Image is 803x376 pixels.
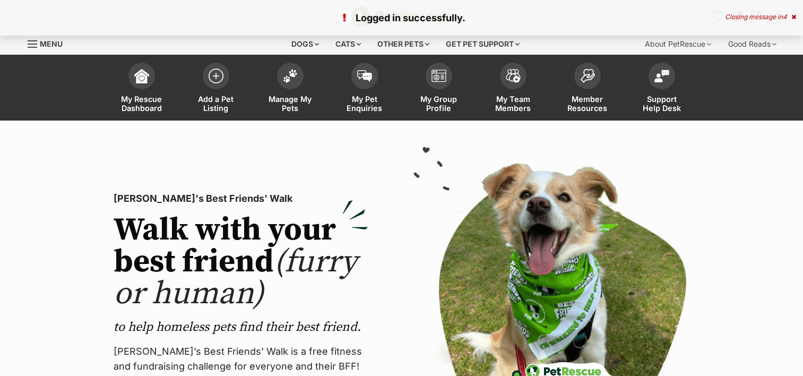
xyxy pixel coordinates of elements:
a: Add a Pet Listing [179,57,253,121]
img: pet-enquiries-icon-7e3ad2cf08bfb03b45e93fb7055b45f3efa6380592205ae92323e6603595dc1f.svg [357,70,372,82]
span: Menu [40,39,63,48]
span: My Team Members [489,95,537,113]
p: to help homeless pets find their best friend. [114,319,368,336]
span: My Rescue Dashboard [118,95,166,113]
img: dashboard-icon-eb2f2d2d3e046f16d808141f083e7271f6b2e854fb5c12c21221c1fb7104beca.svg [134,69,149,83]
span: My Pet Enquiries [341,95,388,113]
div: Get pet support [438,33,527,55]
span: (furry or human) [114,242,357,314]
a: Member Resources [550,57,625,121]
a: My Rescue Dashboard [105,57,179,121]
p: [PERSON_NAME]'s Best Friends' Walk [114,191,368,206]
span: Member Resources [564,95,611,113]
a: Support Help Desk [625,57,699,121]
h2: Walk with your best friend [114,215,368,310]
span: Manage My Pets [266,95,314,113]
div: Cats [328,33,368,55]
a: My Pet Enquiries [327,57,402,121]
a: My Group Profile [402,57,476,121]
div: Good Reads [721,33,784,55]
a: My Team Members [476,57,550,121]
img: manage-my-pets-icon-02211641906a0b7f246fdf0571729dbe1e7629f14944591b6c1af311fb30b64b.svg [283,69,298,83]
p: [PERSON_NAME]’s Best Friends' Walk is a free fitness and fundraising challenge for everyone and t... [114,344,368,374]
span: Add a Pet Listing [192,95,240,113]
div: About PetRescue [637,33,719,55]
span: Support Help Desk [638,95,686,113]
a: Manage My Pets [253,57,327,121]
div: Other pets [370,33,437,55]
img: help-desk-icon-fdf02630f3aa405de69fd3d07c3f3aa587a6932b1a1747fa1d2bba05be0121f9.svg [654,70,669,82]
img: member-resources-icon-8e73f808a243e03378d46382f2149f9095a855e16c252ad45f914b54edf8863c.svg [580,69,595,83]
img: add-pet-listing-icon-0afa8454b4691262ce3f59096e99ab1cd57d4a30225e0717b998d2c9b9846f56.svg [209,69,223,83]
img: team-members-icon-5396bd8760b3fe7c0b43da4ab00e1e3bb1a5d9ba89233759b79545d2d3fc5d0d.svg [506,69,521,83]
span: My Group Profile [415,95,463,113]
img: group-profile-icon-3fa3cf56718a62981997c0bc7e787c4b2cf8bcc04b72c1350f741eb67cf2f40e.svg [431,70,446,82]
a: Menu [28,33,70,53]
div: Dogs [284,33,326,55]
